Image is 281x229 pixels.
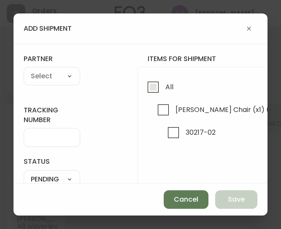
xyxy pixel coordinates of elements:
label: status [24,157,80,166]
label: tracking number [24,106,80,125]
button: Cancel [164,190,208,209]
span: 30217-02 [186,128,216,137]
span: Cancel [174,195,198,204]
label: partner [24,54,80,64]
span: All [165,83,173,91]
h4: add shipment [24,24,72,33]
